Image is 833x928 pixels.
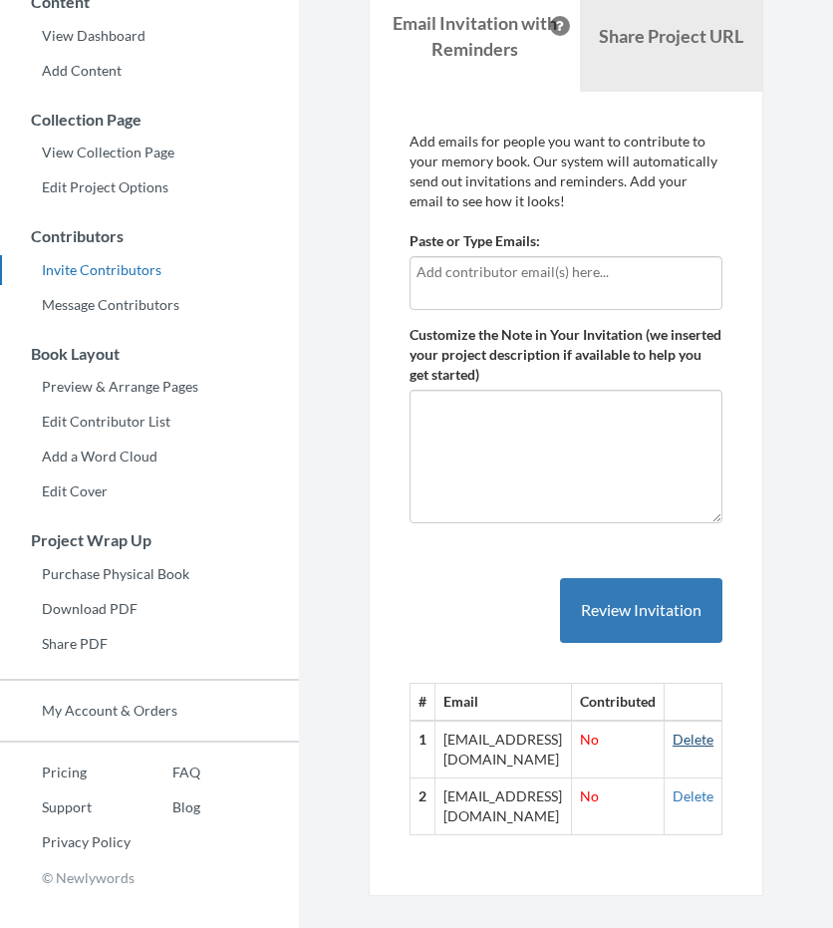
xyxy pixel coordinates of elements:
[580,731,599,748] span: No
[411,721,435,777] th: 1
[673,787,713,804] a: Delete
[1,345,299,363] h3: Book Layout
[572,683,665,720] th: Contributed
[411,683,435,720] th: #
[411,777,435,834] th: 2
[435,683,572,720] th: Email
[1,111,299,129] h3: Collection Page
[1,227,299,245] h3: Contributors
[416,261,715,283] input: Add contributor email(s) here...
[410,132,722,211] p: Add emails for people you want to contribute to your memory book. Our system will automatically s...
[435,777,572,834] td: [EMAIL_ADDRESS][DOMAIN_NAME]
[673,731,713,748] a: Delete
[131,758,200,787] a: FAQ
[435,721,572,777] td: [EMAIL_ADDRESS][DOMAIN_NAME]
[580,787,599,804] span: No
[599,25,743,47] b: Share Project URL
[131,792,200,822] a: Blog
[1,531,299,549] h3: Project Wrap Up
[560,578,722,643] button: Review Invitation
[40,14,112,32] span: Support
[410,231,540,251] label: Paste or Type Emails:
[410,325,722,385] label: Customize the Note in Your Invitation (we inserted your project description if available to help ...
[393,12,557,60] strong: Email Invitation with Reminders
